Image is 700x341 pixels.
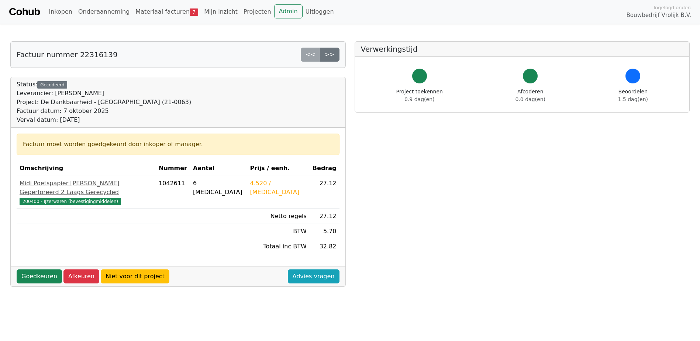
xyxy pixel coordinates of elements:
[310,239,339,254] td: 32.82
[9,3,40,21] a: Cohub
[247,209,310,224] td: Netto regels
[101,269,169,283] a: Niet voor dit project
[515,96,545,102] span: 0.0 dag(en)
[626,11,691,20] span: Bouwbedrijf Vrolijk B.V.
[17,116,191,124] div: Verval datum: [DATE]
[247,224,310,239] td: BTW
[310,224,339,239] td: 5.70
[274,4,303,18] a: Admin
[20,198,121,205] span: 200400 - IJzerwaren (bevestigingmiddelen)
[396,88,443,103] div: Project toekennen
[37,81,67,89] div: Gecodeerd
[17,107,191,116] div: Factuur datum: 7 oktober 2025
[250,179,307,197] div: 4.520 / [MEDICAL_DATA]
[156,176,190,209] td: 1042611
[310,161,339,176] th: Bedrag
[288,269,339,283] a: Advies vragen
[75,4,132,19] a: Onderaanneming
[320,48,339,62] a: >>
[618,88,648,103] div: Beoordelen
[17,89,191,98] div: Leverancier: [PERSON_NAME]
[20,179,153,197] div: Midi Poetspapier [PERSON_NAME] Geperforeerd 2 Laags Gerecycled
[46,4,75,19] a: Inkopen
[17,161,156,176] th: Omschrijving
[17,80,191,124] div: Status:
[201,4,241,19] a: Mijn inzicht
[17,50,118,59] h5: Factuur nummer 22316139
[241,4,274,19] a: Projecten
[156,161,190,176] th: Nummer
[132,4,201,19] a: Materiaal facturen7
[654,4,691,11] span: Ingelogd onder:
[361,45,684,54] h5: Verwerkingstijd
[247,161,310,176] th: Prijs / eenh.
[63,269,99,283] a: Afkeuren
[310,209,339,224] td: 27.12
[190,161,247,176] th: Aantal
[618,96,648,102] span: 1.5 dag(en)
[310,176,339,209] td: 27.12
[404,96,434,102] span: 0.9 dag(en)
[190,8,198,16] span: 7
[17,269,62,283] a: Goedkeuren
[17,98,191,107] div: Project: De Dankbaarheid - [GEOGRAPHIC_DATA] (21-0063)
[303,4,337,19] a: Uitloggen
[247,239,310,254] td: Totaal inc BTW
[193,179,244,197] div: 6 [MEDICAL_DATA]
[515,88,545,103] div: Afcoderen
[20,179,153,206] a: Midi Poetspapier [PERSON_NAME] Geperforeerd 2 Laags Gerecycled200400 - IJzerwaren (bevestigingmid...
[23,140,333,149] div: Factuur moet worden goedgekeurd door inkoper of manager.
